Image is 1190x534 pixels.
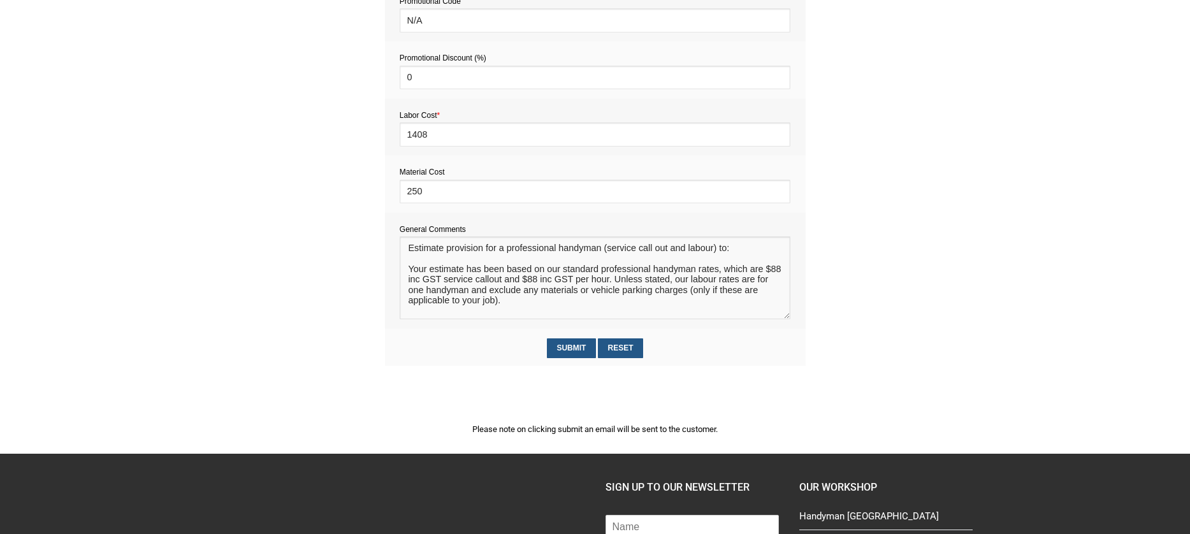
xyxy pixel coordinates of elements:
[400,54,486,62] span: Promotional Discount (%)
[400,225,466,234] span: General Comments
[400,111,440,120] span: Labor Cost
[547,338,596,358] input: Submit
[799,509,973,530] a: Handyman [GEOGRAPHIC_DATA]
[400,122,790,146] input: EX: 30
[799,479,973,496] h4: Our Workshop
[400,168,445,177] span: Material Cost
[606,479,779,496] h4: SIGN UP TO OUR NEWSLETTER
[400,180,790,203] input: EX: 300
[385,422,806,436] p: Please note on clicking submit an email will be sent to the customer.
[598,338,643,358] input: Reset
